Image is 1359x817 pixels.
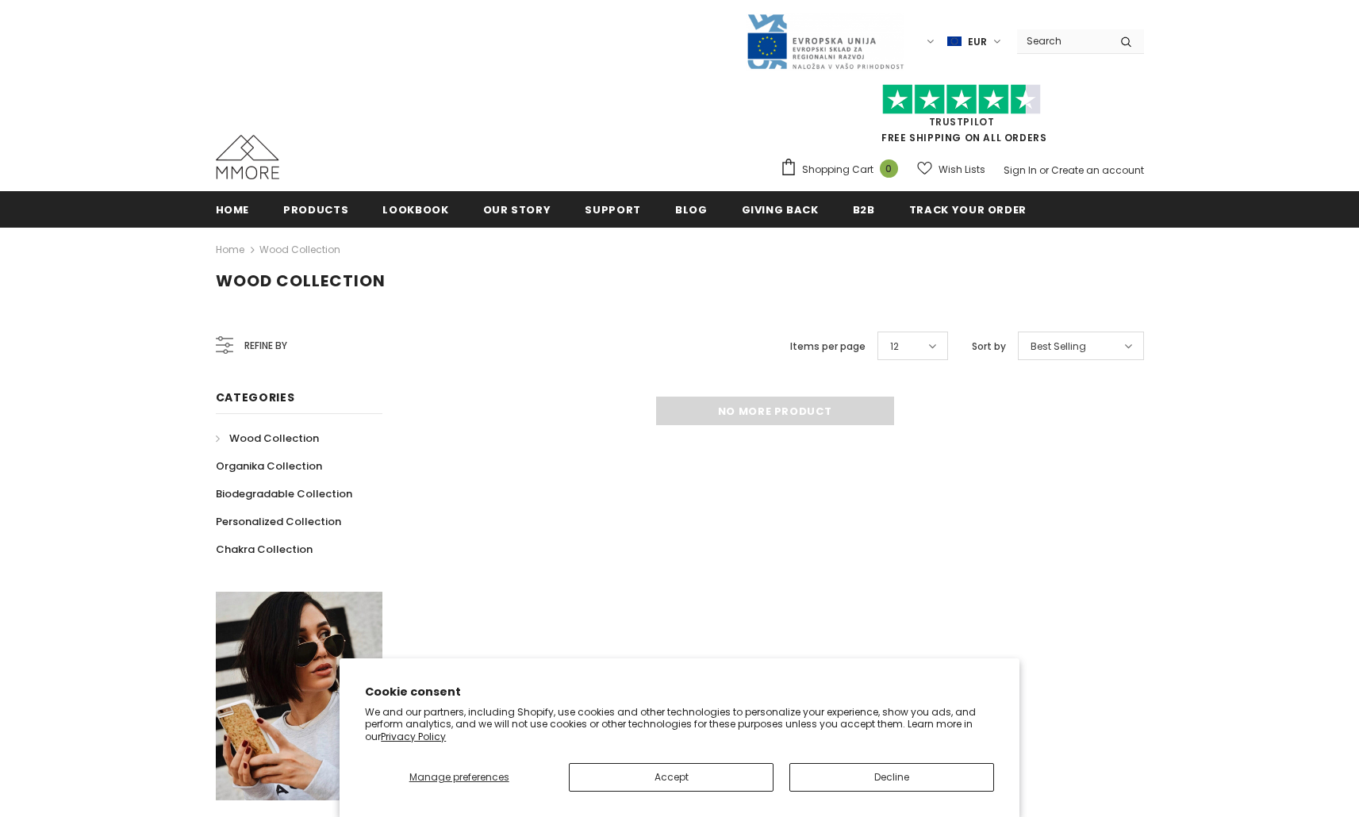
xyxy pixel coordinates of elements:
a: Wood Collection [259,243,340,256]
a: Home [216,191,250,227]
a: support [585,191,641,227]
button: Manage preferences [365,763,553,792]
span: or [1039,163,1049,177]
span: Shopping Cart [802,162,873,178]
a: Chakra Collection [216,535,313,563]
span: Biodegradable Collection [216,486,352,501]
span: Our Story [483,202,551,217]
span: EUR [968,34,987,50]
a: Blog [675,191,708,227]
a: Create an account [1051,163,1144,177]
a: Trustpilot [929,115,995,128]
span: Wood Collection [229,431,319,446]
a: Track your order [909,191,1027,227]
span: Blog [675,202,708,217]
span: Track your order [909,202,1027,217]
input: Search Site [1017,29,1108,52]
label: Sort by [972,339,1006,355]
a: Wood Collection [216,424,319,452]
a: Giving back [742,191,819,227]
button: Accept [569,763,774,792]
span: Personalized Collection [216,514,341,529]
span: Giving back [742,202,819,217]
label: Items per page [790,339,866,355]
span: Refine by [244,337,287,355]
a: Products [283,191,348,227]
img: Trust Pilot Stars [882,84,1041,115]
span: Best Selling [1031,339,1086,355]
span: Home [216,202,250,217]
span: FREE SHIPPING ON ALL ORDERS [780,91,1144,144]
a: B2B [853,191,875,227]
span: Categories [216,389,295,405]
span: Lookbook [382,202,448,217]
span: Wish Lists [939,162,985,178]
a: Javni Razpis [746,34,904,48]
a: Personalized Collection [216,508,341,535]
p: We and our partners, including Shopify, use cookies and other technologies to personalize your ex... [365,706,994,743]
span: Organika Collection [216,458,322,474]
span: Wood Collection [216,270,386,292]
a: Shopping Cart 0 [780,158,906,182]
a: Biodegradable Collection [216,480,352,508]
span: 12 [890,339,899,355]
a: Lookbook [382,191,448,227]
a: Organika Collection [216,452,322,480]
span: B2B [853,202,875,217]
a: Sign In [1004,163,1037,177]
a: Privacy Policy [381,730,446,743]
button: Decline [789,763,994,792]
a: Wish Lists [917,155,985,183]
h2: Cookie consent [365,684,994,700]
span: support [585,202,641,217]
span: Chakra Collection [216,542,313,557]
span: Products [283,202,348,217]
span: Manage preferences [409,770,509,784]
a: Our Story [483,191,551,227]
a: Home [216,240,244,259]
img: Javni Razpis [746,13,904,71]
img: MMORE Cases [216,135,279,179]
span: 0 [880,159,898,178]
